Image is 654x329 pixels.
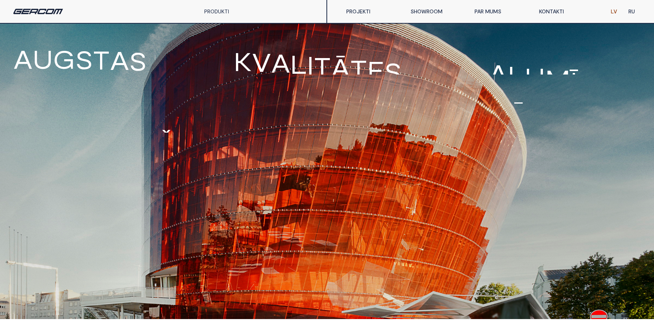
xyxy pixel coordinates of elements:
span: k [234,48,252,74]
span: u [212,101,233,127]
span: l [290,51,307,77]
span: a [110,47,129,73]
span: Z [20,130,38,156]
span: u [241,101,262,127]
span: V [310,101,329,127]
span: ē [510,101,526,127]
span: v [252,49,271,75]
span: I [13,130,20,156]
span: a [271,50,290,76]
span: s [76,101,94,127]
span: e [367,57,384,83]
span: t [93,47,110,73]
span: V [581,101,601,127]
span: u [525,64,545,90]
span: m [526,101,552,127]
span: k [13,101,32,127]
span: k [150,101,168,127]
span: i [468,101,475,127]
span: j [606,72,622,98]
span: s [129,48,147,74]
a: PROJEKTI [341,4,405,19]
a: PRODUKTI [204,8,229,15]
span: j [196,101,212,127]
span: o [32,101,55,127]
span: s [384,58,402,84]
span: i [307,52,314,78]
span: u [32,46,53,72]
span: t [493,101,510,127]
span: ī [570,68,577,94]
span: A [60,130,79,156]
span: V [621,101,641,127]
span: A [175,130,194,156]
span: t [350,56,367,82]
span: s [75,46,93,72]
span: P [292,101,310,127]
span: n [577,70,599,96]
span: g [53,46,75,72]
span: l [508,62,525,88]
span: i [189,101,196,127]
span: A [13,46,32,72]
span: N [194,130,215,156]
span: c [168,101,189,127]
span: a [489,60,508,86]
span: V [601,101,621,127]
span: t [314,53,331,79]
span: V [115,130,134,156]
span: T [79,130,96,156]
span: m [545,66,570,92]
a: PAR MUMS [469,4,533,19]
span: a [622,72,641,98]
a: LV [605,4,623,19]
span: C [329,101,350,127]
span: n [262,101,283,127]
span: A [215,130,234,156]
span: ā [331,54,350,80]
a: RU [623,4,641,19]
span: O [134,130,157,156]
span: Š [157,130,175,156]
span: n [55,101,76,127]
span: s [475,101,493,127]
span: s [451,101,468,127]
span: l [359,101,376,127]
span: g [399,101,421,127]
span: r [111,101,129,127]
span: o [376,101,399,127]
span: i [599,72,606,98]
a: SHOWROOM [405,4,469,19]
span: A [96,130,115,156]
span: u [129,101,150,127]
span: u [421,101,442,127]
a: KONTAKTI [533,4,597,19]
span: t [94,101,111,127]
span: G [38,130,60,156]
span: u [552,101,572,127]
